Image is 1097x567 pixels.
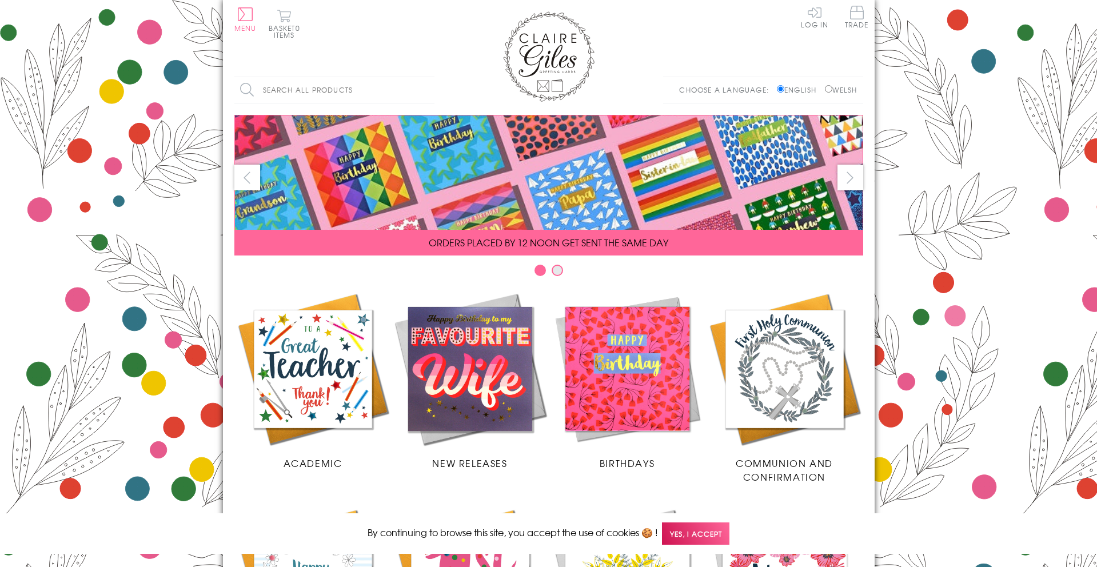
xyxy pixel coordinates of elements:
[777,85,822,95] label: English
[234,290,392,470] a: Academic
[837,165,863,190] button: next
[432,456,507,470] span: New Releases
[274,23,300,40] span: 0 items
[234,165,260,190] button: prev
[549,290,706,470] a: Birthdays
[845,6,869,28] span: Trade
[552,265,563,276] button: Carousel Page 2
[269,9,300,38] button: Basket0 items
[234,264,863,282] div: Carousel Pagination
[234,7,257,31] button: Menu
[423,77,434,103] input: Search
[600,456,655,470] span: Birthdays
[234,23,257,33] span: Menu
[534,265,546,276] button: Carousel Page 1 (Current Slide)
[679,85,775,95] p: Choose a language:
[706,290,863,484] a: Communion and Confirmation
[503,11,595,102] img: Claire Giles Greetings Cards
[234,77,434,103] input: Search all products
[736,456,833,484] span: Communion and Confirmation
[284,456,342,470] span: Academic
[662,522,729,545] span: Yes, I accept
[825,85,832,93] input: Welsh
[392,290,549,470] a: New Releases
[825,85,857,95] label: Welsh
[801,6,828,28] a: Log In
[845,6,869,30] a: Trade
[777,85,784,93] input: English
[429,235,668,249] span: ORDERS PLACED BY 12 NOON GET SENT THE SAME DAY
